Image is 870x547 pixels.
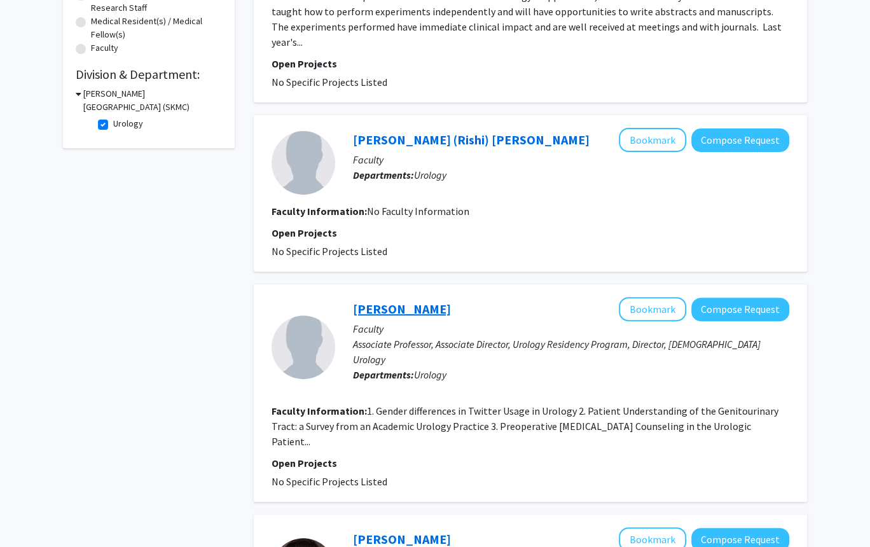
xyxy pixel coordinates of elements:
[113,117,143,130] label: Urology
[691,298,789,321] button: Compose Request to Alana Murphy
[414,368,446,381] span: Urology
[272,76,387,88] span: No Specific Projects Listed
[619,128,686,152] button: Add Rishabh (Rishi) Simhal to Bookmarks
[353,132,590,148] a: [PERSON_NAME] (Rishi) [PERSON_NAME]
[353,301,451,317] a: [PERSON_NAME]
[91,41,118,55] label: Faculty
[353,152,789,167] p: Faculty
[272,405,367,417] b: Faculty Information:
[691,128,789,152] button: Compose Request to Rishabh (Rishi) Simhal
[272,56,789,71] p: Open Projects
[414,169,446,181] span: Urology
[272,245,387,258] span: No Specific Projects Listed
[353,336,789,367] p: Associate Professor, Associate Director, Urology Residency Program, Director, [DEMOGRAPHIC_DATA] ...
[353,531,451,547] a: [PERSON_NAME]
[272,205,367,218] b: Faculty Information:
[10,490,54,537] iframe: Chat
[76,67,222,82] h2: Division & Department:
[353,169,414,181] b: Departments:
[91,15,222,41] label: Medical Resident(s) / Medical Fellow(s)
[272,475,387,488] span: No Specific Projects Listed
[272,225,789,240] p: Open Projects
[353,321,789,336] p: Faculty
[619,297,686,321] button: Add Alana Murphy to Bookmarks
[367,205,469,218] span: No Faculty Information
[272,405,778,448] fg-read-more: 1. Gender differences in Twitter Usage in Urology 2. Patient Understanding of the Genitourinary T...
[272,455,789,471] p: Open Projects
[83,87,222,114] h3: [PERSON_NAME][GEOGRAPHIC_DATA] (SKMC)
[353,368,414,381] b: Departments:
